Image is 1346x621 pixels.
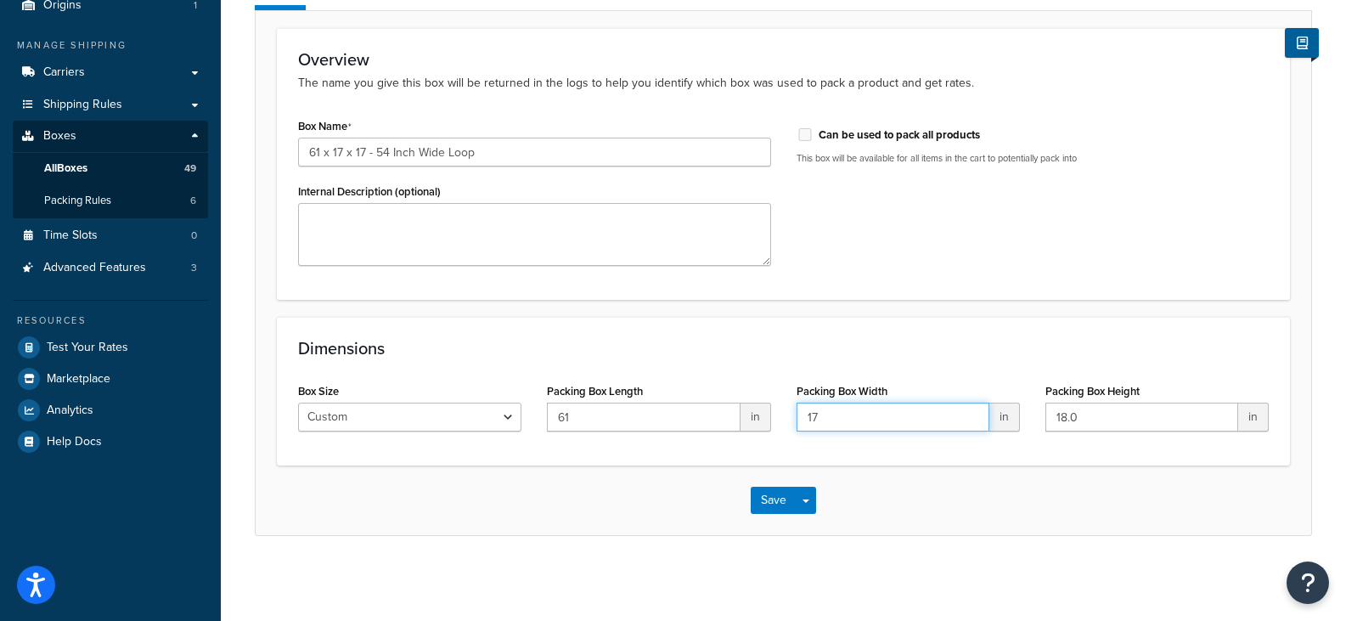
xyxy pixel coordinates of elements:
[13,185,208,217] a: Packing Rules6
[191,261,197,275] span: 3
[547,385,643,398] label: Packing Box Length
[13,395,208,426] a: Analytics
[43,98,122,112] span: Shipping Rules
[1287,562,1329,604] button: Open Resource Center
[190,194,196,208] span: 6
[13,57,208,88] a: Carriers
[1238,403,1269,432] span: in
[13,38,208,53] div: Manage Shipping
[1285,28,1319,58] button: Show Help Docs
[191,229,197,243] span: 0
[13,121,208,152] a: Boxes
[797,385,887,398] label: Packing Box Width
[13,252,208,284] a: Advanced Features3
[13,220,208,251] li: Time Slots
[819,127,980,143] label: Can be used to pack all products
[47,435,102,449] span: Help Docs
[47,341,128,355] span: Test Your Rates
[989,403,1020,432] span: in
[298,185,441,198] label: Internal Description (optional)
[1045,385,1140,398] label: Packing Box Height
[43,261,146,275] span: Advanced Features
[13,185,208,217] li: Packing Rules
[13,89,208,121] a: Shipping Rules
[13,364,208,394] a: Marketplace
[43,65,85,80] span: Carriers
[13,426,208,457] a: Help Docs
[44,161,87,176] span: All Boxes
[44,194,111,208] span: Packing Rules
[13,121,208,217] li: Boxes
[751,487,797,514] button: Save
[797,152,1270,165] p: This box will be available for all items in the cart to potentially pack into
[43,129,76,144] span: Boxes
[13,153,208,184] a: AllBoxes49
[298,385,339,398] label: Box Size
[47,404,93,418] span: Analytics
[797,128,814,141] input: This option can't be selected because the box is assigned to a dimensional rule
[298,74,1269,93] p: The name you give this box will be returned in the logs to help you identify which box was used t...
[13,313,208,328] div: Resources
[184,161,196,176] span: 49
[298,339,1269,358] h3: Dimensions
[43,229,98,243] span: Time Slots
[13,252,208,284] li: Advanced Features
[47,372,110,387] span: Marketplace
[13,220,208,251] a: Time Slots0
[13,332,208,363] a: Test Your Rates
[298,50,1269,69] h3: Overview
[298,120,352,133] label: Box Name
[741,403,771,432] span: in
